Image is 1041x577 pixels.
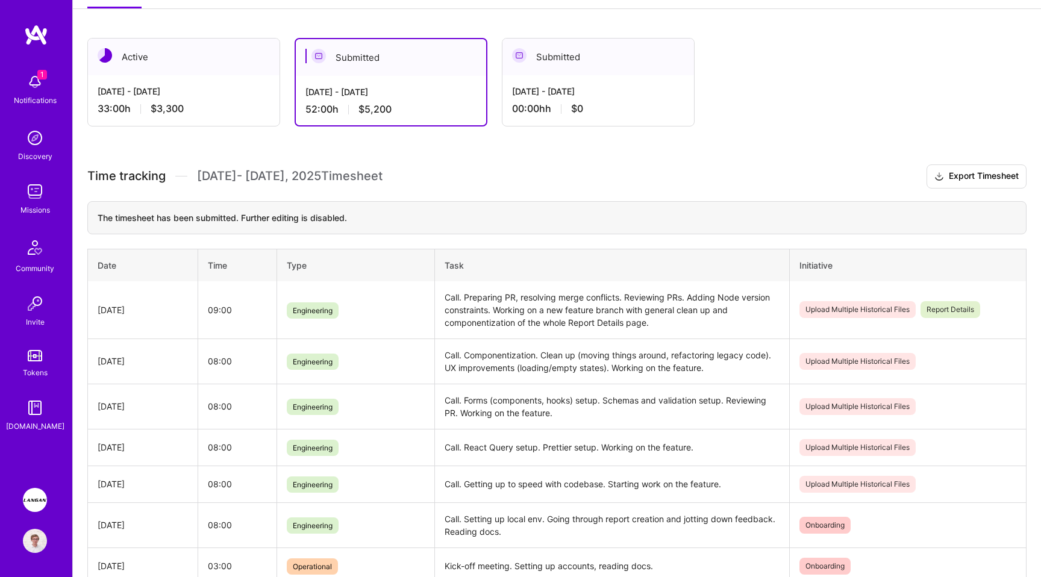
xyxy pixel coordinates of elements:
td: Call. Preparing PR, resolving merge conflicts. Reviewing PRs. Adding Node version constraints. Wo... [435,281,790,339]
div: 00:00h h [512,102,684,115]
div: 33:00 h [98,102,270,115]
img: Langan: AI-Copilot for Environmental Site Assessment [23,488,47,512]
i: icon Download [934,170,944,183]
div: [DATE] [98,441,188,454]
span: Upload Multiple Historical Files [799,398,916,415]
span: Report Details [921,301,980,318]
img: tokens [28,350,42,361]
span: Engineering [287,399,339,415]
img: Community [20,233,49,262]
div: Missions [20,204,50,216]
div: Tokens [23,366,48,379]
span: Onboarding [799,517,851,534]
span: Operational [287,558,338,575]
span: Upload Multiple Historical Files [799,353,916,370]
td: Call. Forms (components, hooks) setup. Schemas and validation setup. Reviewing PR. Working on the... [435,384,790,429]
div: Notifications [14,94,57,107]
span: Upload Multiple Historical Files [799,439,916,456]
span: Upload Multiple Historical Files [799,476,916,493]
img: Submitted [311,49,326,63]
span: [DATE] - [DATE] , 2025 Timesheet [197,169,383,184]
img: discovery [23,126,47,150]
div: [DATE] [98,304,188,316]
td: Call. Getting up to speed with codebase. Starting work on the feature. [435,466,790,502]
div: The timesheet has been submitted. Further editing is disabled. [87,201,1027,234]
div: [DATE] - [DATE] [512,85,684,98]
span: Onboarding [799,558,851,575]
img: Active [98,48,112,63]
img: logo [24,24,48,46]
div: [DATE] [98,478,188,490]
div: Active [88,39,280,75]
span: 1 [37,70,47,80]
div: [DATE] [98,355,188,367]
span: Time tracking [87,169,166,184]
img: bell [23,70,47,94]
td: Call. Setting up local env. Going through report creation and jotting down feedback. Reading docs. [435,502,790,547]
div: [DATE] - [DATE] [98,85,270,98]
a: User Avatar [20,529,50,553]
th: Task [435,249,790,281]
td: Call. Componentization. Clean up (moving things around, refactoring legacy code). UX improvements... [435,338,790,384]
span: $0 [571,102,583,115]
div: Discovery [18,150,52,163]
td: Call. React Query setup. Prettier setup. Working on the feature. [435,429,790,466]
div: Invite [26,316,45,328]
td: 08:00 [198,338,277,384]
div: [DATE] [98,560,188,572]
img: User Avatar [23,529,47,553]
th: Type [277,249,435,281]
div: [DOMAIN_NAME] [6,420,64,432]
button: Export Timesheet [927,164,1027,189]
td: 08:00 [198,466,277,502]
span: $3,300 [151,102,184,115]
th: Time [198,249,277,281]
div: 52:00 h [305,103,477,116]
span: Upload Multiple Historical Files [799,301,916,318]
div: [DATE] [98,519,188,531]
span: Engineering [287,476,339,493]
img: guide book [23,396,47,420]
img: Invite [23,292,47,316]
th: Date [88,249,198,281]
div: Community [16,262,54,275]
td: 08:00 [198,429,277,466]
td: 09:00 [198,281,277,339]
th: Initiative [790,249,1027,281]
a: Langan: AI-Copilot for Environmental Site Assessment [20,488,50,512]
span: Engineering [287,302,339,319]
td: 08:00 [198,384,277,429]
img: teamwork [23,179,47,204]
span: $5,200 [358,103,392,116]
img: Submitted [512,48,527,63]
td: 08:00 [198,502,277,547]
span: Engineering [287,440,339,456]
div: [DATE] - [DATE] [305,86,477,98]
span: Engineering [287,354,339,370]
div: Submitted [502,39,694,75]
div: Submitted [296,39,486,76]
div: [DATE] [98,400,188,413]
span: Engineering [287,517,339,534]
